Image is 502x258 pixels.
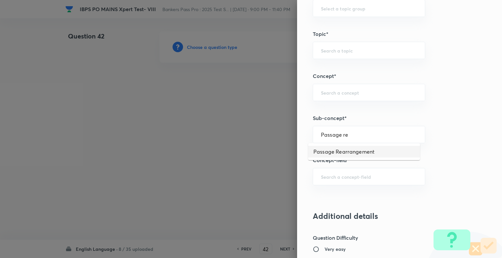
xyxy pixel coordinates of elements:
button: Open [421,50,423,51]
input: Search a topic [321,47,417,53]
h5: Question Difficulty [313,234,464,242]
input: Search a sub-concept [321,131,417,138]
input: Select a topic group [321,5,417,11]
h5: Topic* [313,30,464,38]
h5: Sub-concept* [313,114,464,122]
button: Open [421,176,423,177]
h3: Additional details [313,211,464,221]
input: Search a concept [321,89,417,96]
li: Passage Rearrangement [308,146,420,158]
button: Open [421,8,423,9]
h5: Concept* [313,72,464,80]
input: Search a concept-field [321,174,417,180]
button: Open [421,92,423,93]
h6: Very easy [325,246,345,252]
button: Close [421,134,423,135]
